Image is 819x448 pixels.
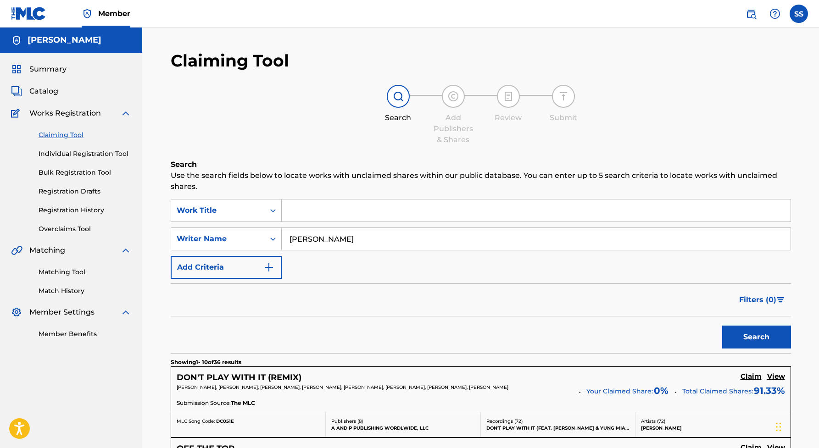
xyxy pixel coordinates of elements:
img: search [746,8,757,19]
div: Add Publishers & Shares [430,112,476,145]
span: MLC Song Code: [177,418,215,424]
img: Top Rightsholder [82,8,93,19]
img: help [769,8,780,19]
span: DC051E [216,418,234,424]
a: Member Benefits [39,329,131,339]
iframe: Resource Center [793,295,819,374]
span: Works Registration [29,108,101,119]
img: 9d2ae6d4665cec9f34b9.svg [263,262,274,273]
span: Matching [29,245,65,256]
img: expand [120,108,131,119]
h5: View [767,372,785,381]
span: Catalog [29,86,58,97]
img: Works Registration [11,108,23,119]
img: filter [777,297,785,303]
div: Writer Name [177,233,259,244]
div: Help [766,5,784,23]
h5: Claim [741,372,762,381]
a: CatalogCatalog [11,86,58,97]
p: Artists ( 72 ) [641,418,785,425]
span: 91.33 % [754,384,785,398]
img: step indicator icon for Add Publishers & Shares [448,91,459,102]
span: [PERSON_NAME], [PERSON_NAME], [PERSON_NAME], [PERSON_NAME], [PERSON_NAME], [PERSON_NAME], [PERSON... [177,384,508,390]
p: Publishers ( 8 ) [331,418,475,425]
p: [PERSON_NAME] [641,425,785,431]
a: Public Search [742,5,760,23]
img: expand [120,307,131,318]
a: Overclaims Tool [39,224,131,234]
span: Your Claimed Share: [586,387,653,396]
img: Matching [11,245,22,256]
p: Use the search fields below to locate works with unclaimed shares within our public database. You... [171,170,791,192]
img: step indicator icon for Review [503,91,514,102]
a: Match History [39,286,131,296]
span: 0 % [654,384,669,398]
a: Registration Drafts [39,187,131,196]
div: Work Title [177,205,259,216]
p: Showing 1 - 10 of 36 results [171,358,241,366]
img: step indicator icon for Search [393,91,404,102]
h2: Claiming Tool [171,50,289,71]
form: Search Form [171,199,791,353]
h5: sharif slater [28,35,101,45]
span: Total Claimed Shares: [682,387,753,395]
p: DON'T PLAY WITH IT (FEAT. [PERSON_NAME] & YUNG MIAMI) [486,425,630,431]
h5: DON'T PLAY WITH IT (REMIX) [177,372,301,383]
span: Submission Source: [177,399,231,407]
span: Member Settings [29,307,95,318]
a: Registration History [39,205,131,215]
a: Bulk Registration Tool [39,168,131,177]
img: Member Settings [11,307,22,318]
a: Claiming Tool [39,130,131,140]
iframe: Chat Widget [773,404,819,448]
div: Submit [540,112,586,123]
img: Catalog [11,86,22,97]
div: Search [375,112,421,123]
img: step indicator icon for Submit [558,91,569,102]
div: Review [485,112,531,123]
img: Accounts [11,35,22,46]
div: User Menu [790,5,808,23]
a: Matching Tool [39,267,131,277]
a: Individual Registration Tool [39,149,131,159]
span: The MLC [231,399,255,407]
span: Filters ( 0 ) [739,294,776,305]
img: MLC Logo [11,7,46,20]
div: Drag [776,413,781,441]
a: SummarySummary [11,64,67,75]
button: Add Criteria [171,256,282,279]
span: Summary [29,64,67,75]
p: Recordings ( 72 ) [486,418,630,425]
p: A AND P PUBLISHING WORDLWIDE, LLC [331,425,475,431]
button: Filters (0) [734,288,791,311]
a: View [767,372,785,382]
span: Member [98,8,130,19]
h6: Search [171,159,791,170]
img: Summary [11,64,22,75]
img: expand [120,245,131,256]
button: Search [722,326,791,348]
